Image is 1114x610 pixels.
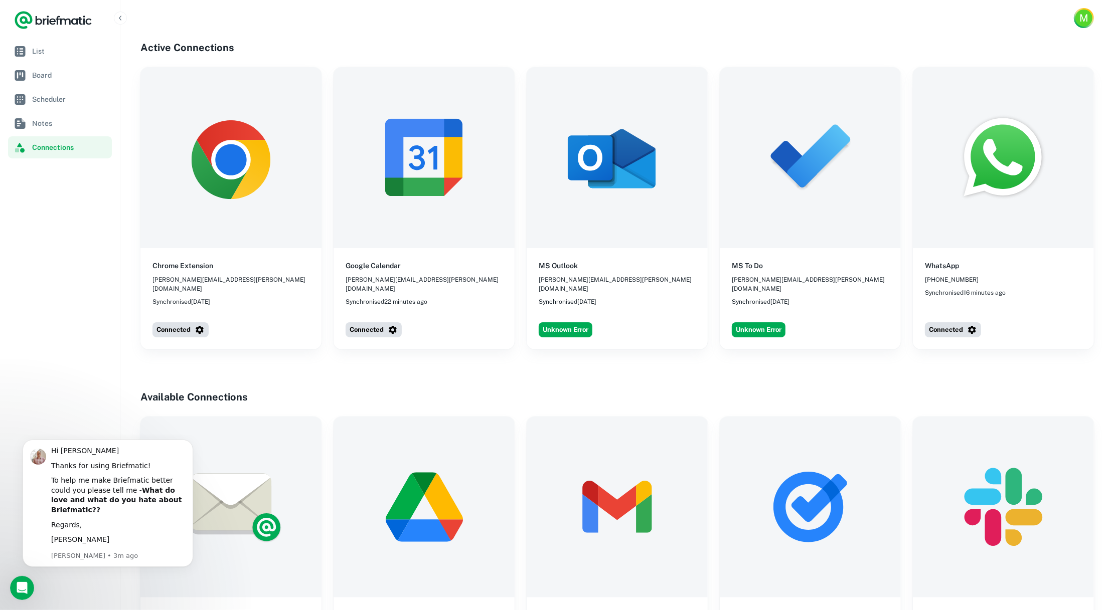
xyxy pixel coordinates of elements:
[539,322,592,337] button: Unknown Error
[152,260,213,271] h6: Chrome Extension
[32,46,108,57] span: List
[925,275,979,284] span: [PHONE_NUMBER]
[32,142,108,153] span: Connections
[8,435,208,583] iframe: Intercom notifications message
[346,297,427,306] span: Synchronised 22 minutes ago
[527,417,708,597] img: Gmail
[14,10,92,30] a: Logo
[140,389,1094,404] h4: Available Connections
[925,260,959,271] h6: WhatsApp
[10,576,34,600] iframe: Intercom live chat
[140,40,1094,55] h4: Active Connections
[32,118,108,129] span: Notes
[539,260,578,271] h6: MS Outlook
[925,288,1006,297] span: Synchronised 16 minutes ago
[913,67,1094,248] img: WhatsApp
[32,70,108,81] span: Board
[346,322,402,337] button: Connected
[1075,10,1092,27] div: M
[732,297,789,306] span: Synchronised [DATE]
[720,417,901,597] img: Google Tasks
[913,417,1094,597] img: Slack
[8,64,112,86] a: Board
[140,417,322,597] img: Briefmatic Inbox
[732,260,763,271] h6: MS To Do
[8,112,112,134] a: Notes
[152,322,209,337] button: Connected
[527,67,708,248] img: MS Outlook
[732,322,785,337] button: Unknown Error
[32,94,108,105] span: Scheduler
[152,297,210,306] span: Synchronised [DATE]
[346,260,401,271] h6: Google Calendar
[8,136,112,158] a: Connections
[140,67,322,248] img: Chrome Extension
[539,297,596,306] span: Synchronised [DATE]
[8,88,112,110] a: Scheduler
[346,275,503,293] span: [PERSON_NAME][EMAIL_ADDRESS][PERSON_NAME][DOMAIN_NAME]
[152,275,309,293] span: [PERSON_NAME][EMAIL_ADDRESS][PERSON_NAME][DOMAIN_NAME]
[925,322,981,337] button: Connected
[539,275,696,293] span: [PERSON_NAME][EMAIL_ADDRESS][PERSON_NAME][DOMAIN_NAME]
[334,417,515,597] img: Google Drive
[720,67,901,248] img: MS To Do
[732,275,889,293] span: [PERSON_NAME][EMAIL_ADDRESS][PERSON_NAME][DOMAIN_NAME]
[8,40,112,62] a: List
[334,67,515,248] img: Google Calendar
[1074,8,1094,28] button: Account button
